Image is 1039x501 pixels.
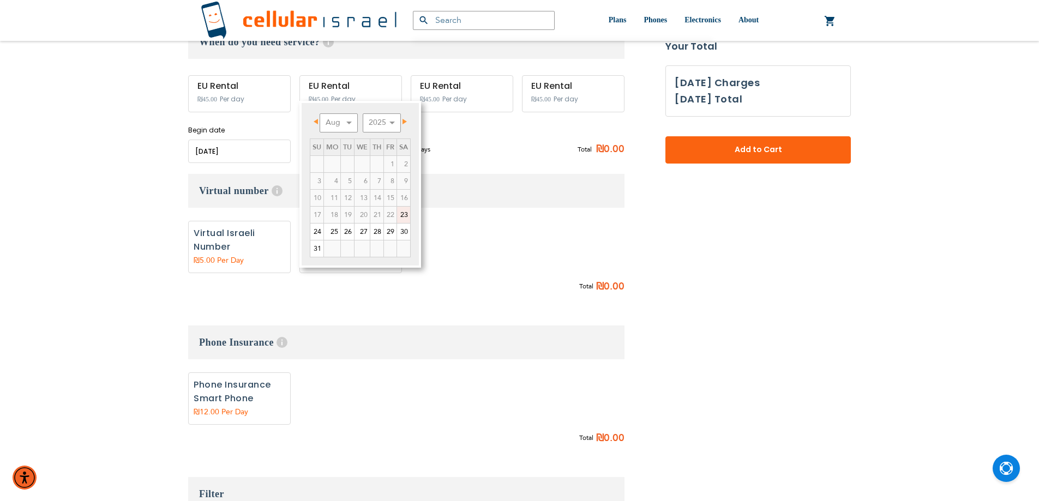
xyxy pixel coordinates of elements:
[701,144,815,156] span: Add to Cart
[309,95,328,103] span: ₪45.00
[188,174,624,208] h3: Virtual number
[644,16,667,24] span: Phones
[384,207,397,223] span: 22
[363,113,401,132] select: Select year
[220,94,244,104] span: Per day
[684,16,721,24] span: Electronics
[579,281,593,292] span: Total
[420,95,440,103] span: ₪45.00
[197,81,281,91] div: EU Rental
[188,125,291,135] label: Begin date
[384,206,397,223] td: minimum 7 days rental Or minimum 4 months on Long term plans
[384,224,397,240] a: 29
[420,81,504,91] div: EU Rental
[413,11,555,30] input: Search
[272,185,283,196] span: Help
[197,95,217,103] span: ₪45.00
[355,206,370,223] td: minimum 7 days rental Or minimum 4 months on Long term plans
[675,75,842,91] h3: [DATE] Charges
[531,95,551,103] span: ₪45.00
[314,119,318,124] span: Prev
[310,206,324,223] td: minimum 7 days rental Or minimum 4 months on Long term plans
[665,38,851,55] strong: Your Total
[201,1,397,40] img: Cellular Israel Logo
[604,430,624,446] span: 0.00
[324,207,340,223] span: 18
[277,337,287,348] span: Help
[554,94,578,104] span: Per day
[596,430,604,446] span: ₪
[355,224,370,240] a: 27
[403,119,407,124] span: Next
[324,206,341,223] td: minimum 7 days rental Or minimum 4 months on Long term plans
[370,207,383,223] span: 21
[199,488,224,499] span: Filter
[596,279,604,295] span: ₪
[310,240,323,257] a: 31
[397,224,410,240] a: 30
[738,16,759,24] span: About
[578,144,592,154] span: Total
[665,136,851,164] button: Add to Cart
[310,224,323,240] a: 24
[442,94,467,104] span: Per day
[370,224,383,240] a: 28
[609,16,627,24] span: Plans
[592,141,624,158] span: ₪0.00
[188,140,291,163] input: MM/DD/YYYY
[311,115,325,129] a: Prev
[331,94,356,104] span: Per day
[310,207,323,223] span: 17
[341,224,354,240] a: 26
[309,81,393,91] div: EU Rental
[355,207,370,223] span: 20
[341,206,355,223] td: minimum 7 days rental Or minimum 4 months on Long term plans
[324,224,340,240] a: 25
[320,113,358,132] select: Select month
[323,37,334,47] span: Help
[341,207,354,223] span: 19
[397,207,410,223] a: 23
[188,325,624,359] h3: Phone Insurance
[604,279,624,295] span: 0.00
[13,466,37,490] div: Accessibility Menu
[531,81,615,91] div: EU Rental
[396,115,410,129] a: Next
[370,206,384,223] td: minimum 7 days rental Or minimum 4 months on Long term plans
[579,432,593,444] span: Total
[188,25,624,59] h3: When do you need service?
[675,91,742,107] h3: [DATE] Total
